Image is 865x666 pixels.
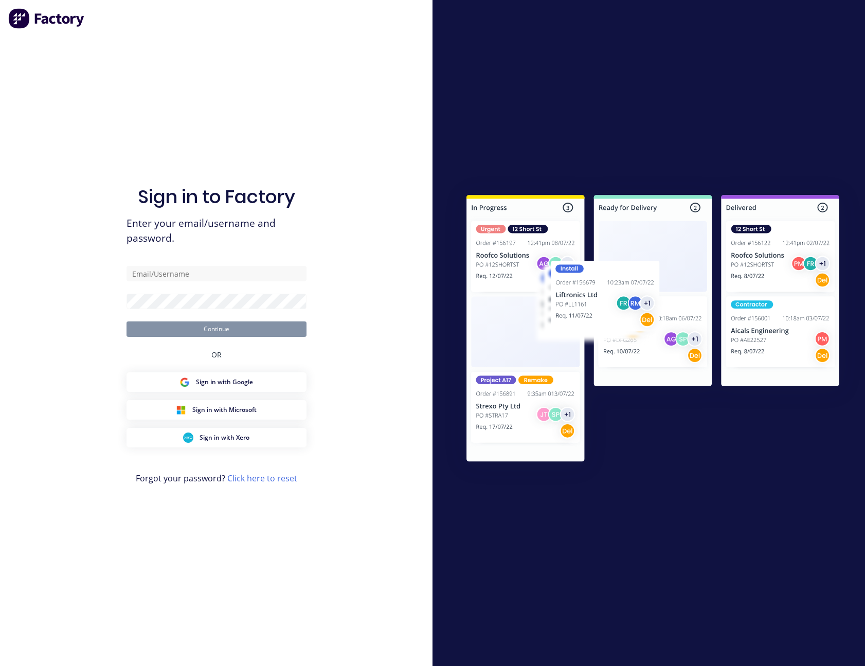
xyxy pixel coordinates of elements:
[8,8,85,29] img: Factory
[192,405,257,415] span: Sign in with Microsoft
[179,377,190,387] img: Google Sign in
[196,377,253,387] span: Sign in with Google
[127,400,307,420] button: Microsoft Sign inSign in with Microsoft
[138,186,295,208] h1: Sign in to Factory
[227,473,297,484] a: Click here to reset
[127,372,307,392] button: Google Sign inSign in with Google
[127,266,307,281] input: Email/Username
[127,321,307,337] button: Continue
[176,405,186,415] img: Microsoft Sign in
[444,174,862,486] img: Sign in
[136,472,297,484] span: Forgot your password?
[127,428,307,447] button: Xero Sign inSign in with Xero
[183,433,193,443] img: Xero Sign in
[200,433,249,442] span: Sign in with Xero
[127,216,307,246] span: Enter your email/username and password.
[211,337,222,372] div: OR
